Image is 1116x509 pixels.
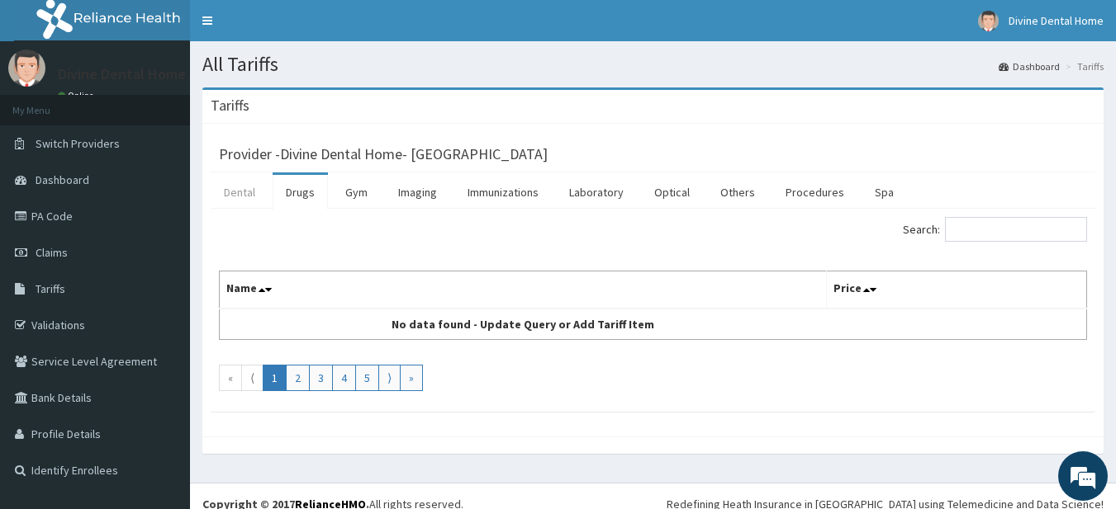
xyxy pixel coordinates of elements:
a: Immunizations [454,175,552,210]
a: Spa [862,175,907,210]
span: Dashboard [36,172,89,187]
a: Go to page number 1 [263,365,287,391]
a: Go to previous page [241,365,264,391]
label: Search: [903,217,1087,242]
a: Go to next page [378,365,401,391]
span: Divine Dental Home [1009,13,1104,28]
span: Tariffs [36,281,65,296]
p: Divine Dental Home [58,67,186,82]
th: Price [827,271,1087,309]
img: User Image [8,49,45,87]
img: User Image [978,11,999,31]
div: Minimize live chat window [271,8,311,48]
h1: All Tariffs [202,54,1104,75]
a: Laboratory [556,175,637,210]
a: Dental [211,175,268,210]
span: Claims [36,245,68,260]
span: We're online! [96,150,228,317]
div: Chat with us now [86,92,278,114]
a: Go to last page [400,365,423,391]
th: Name [220,271,827,309]
a: Go to page number 2 [286,365,310,391]
a: Go to page number 3 [309,365,333,391]
li: Tariffs [1061,59,1104,73]
a: Drugs [273,175,328,210]
span: Switch Providers [36,136,120,151]
img: d_794563401_company_1708531726252_794563401 [31,82,67,124]
a: Dashboard [999,59,1060,73]
td: No data found - Update Query or Add Tariff Item [220,309,827,340]
a: Imaging [385,175,450,210]
a: Go to page number 5 [355,365,379,391]
a: Others [707,175,768,210]
a: Go to page number 4 [332,365,356,391]
input: Search: [945,217,1087,242]
h3: Tariffs [211,98,249,113]
a: Optical [641,175,703,210]
a: Go to first page [219,365,242,391]
h3: Provider - Divine Dental Home- [GEOGRAPHIC_DATA] [219,147,548,162]
a: Gym [332,175,381,210]
a: Procedures [772,175,857,210]
textarea: Type your message and hit 'Enter' [8,336,315,394]
a: Online [58,90,97,101]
